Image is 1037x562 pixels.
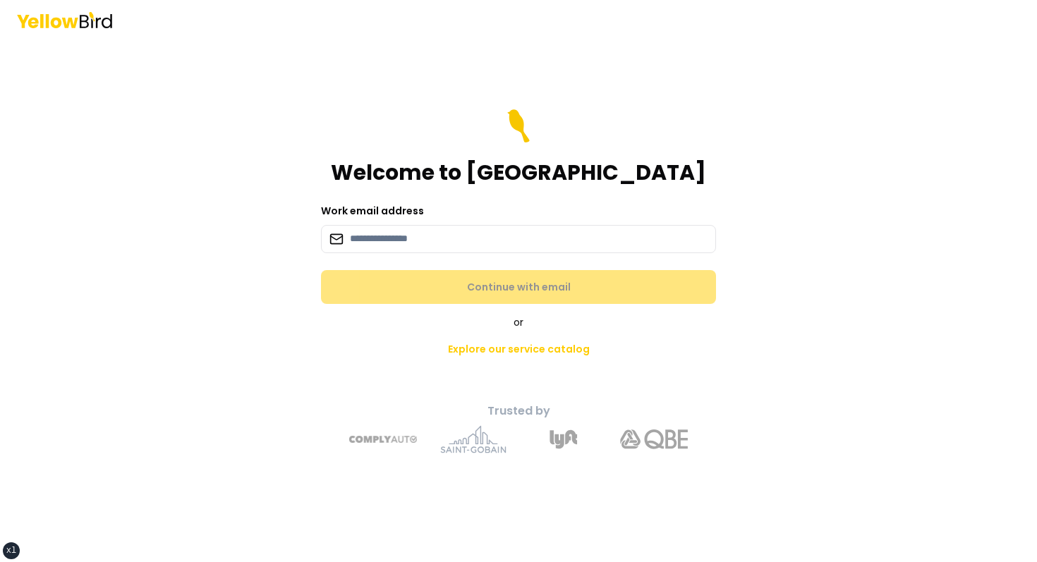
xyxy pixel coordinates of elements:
[437,335,601,363] a: Explore our service catalog
[270,403,767,420] p: Trusted by
[321,204,424,218] label: Work email address
[6,545,16,556] div: xl
[331,160,706,185] h1: Welcome to [GEOGRAPHIC_DATA]
[514,315,523,329] span: or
